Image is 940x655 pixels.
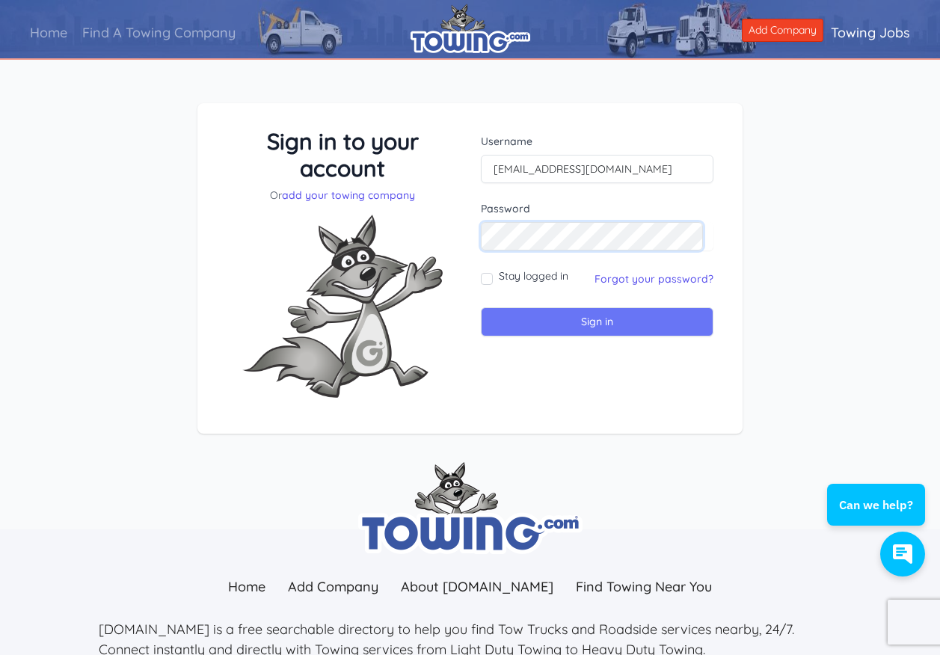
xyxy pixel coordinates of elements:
label: Username [481,134,713,149]
input: Sign in [481,307,713,336]
a: add your towing company [282,188,415,202]
h3: Sign in to your account [227,128,459,182]
label: Stay logged in [499,268,568,283]
a: About [DOMAIN_NAME] [390,571,565,603]
iframe: Conversations [817,443,940,591]
a: Add Company [742,19,823,42]
a: Towing Jobs [823,11,918,54]
a: Home [22,11,75,54]
label: Password [481,201,713,216]
img: towing [358,462,583,554]
img: logo.png [411,4,530,53]
a: Add Company [277,571,390,603]
a: Find Towing Near You [565,571,723,603]
img: Fox-Excited.png [230,203,455,410]
a: Find A Towing Company [75,11,243,54]
p: Or [227,188,459,203]
a: Home [217,571,277,603]
a: Forgot your password? [595,272,713,286]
